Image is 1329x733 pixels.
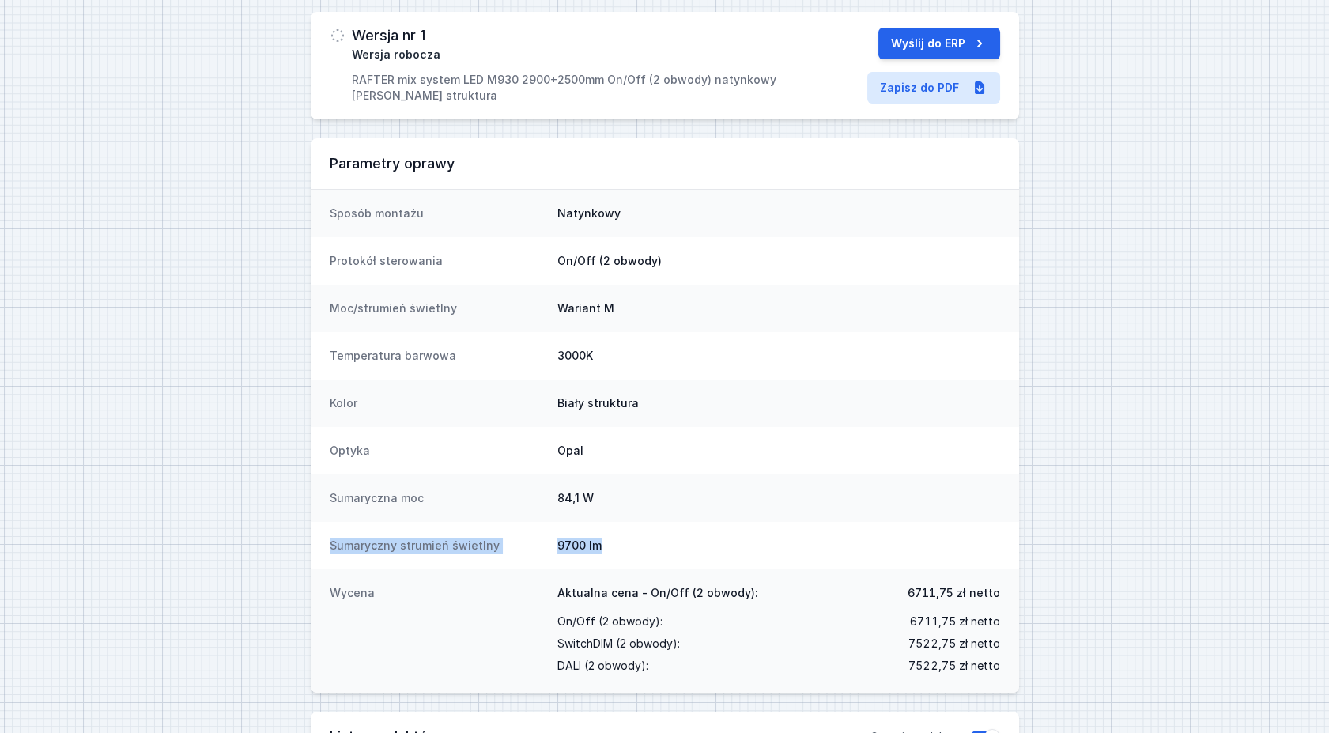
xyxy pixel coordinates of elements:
span: 7522,75 zł netto [908,655,1000,677]
h3: Wersja nr 1 [352,28,425,43]
dd: 9700 lm [557,538,1000,554]
img: draft.svg [330,28,345,43]
dt: Sumaryczny strumień świetlny [330,538,545,554]
dt: Moc/strumień świetlny [330,300,545,316]
dt: Sposób montażu [330,206,545,221]
dd: On/Off (2 obwody) [557,253,1000,269]
span: Aktualna cena - On/Off (2 obwody): [557,585,758,601]
dd: 3000K [557,348,1000,364]
span: 6711,75 zł netto [910,610,1000,633]
dd: Opal [557,443,1000,459]
h3: Parametry oprawy [330,154,1000,173]
a: Zapisz do PDF [867,72,1000,104]
dt: Wycena [330,585,545,677]
span: 7522,75 zł netto [908,633,1000,655]
span: SwitchDIM (2 obwody) : [557,633,680,655]
dd: Wariant M [557,300,1000,316]
span: On/Off (2 obwody) : [557,610,663,633]
dd: Biały struktura [557,395,1000,411]
button: Wyślij do ERP [878,28,1000,59]
span: 6711,75 zł netto [908,585,1000,601]
span: DALI (2 obwody) : [557,655,648,677]
dt: Protokół sterowania [330,253,545,269]
dt: Sumaryczna moc [330,490,545,506]
span: Wersja robocza [352,47,440,62]
p: RAFTER mix system LED M930 2900+2500mm On/Off (2 obwody) natynkowy [PERSON_NAME] struktura [352,72,776,104]
dt: Temperatura barwowa [330,348,545,364]
dt: Kolor [330,395,545,411]
dt: Optyka [330,443,545,459]
dd: Natynkowy [557,206,1000,221]
dd: 84,1 W [557,490,1000,506]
